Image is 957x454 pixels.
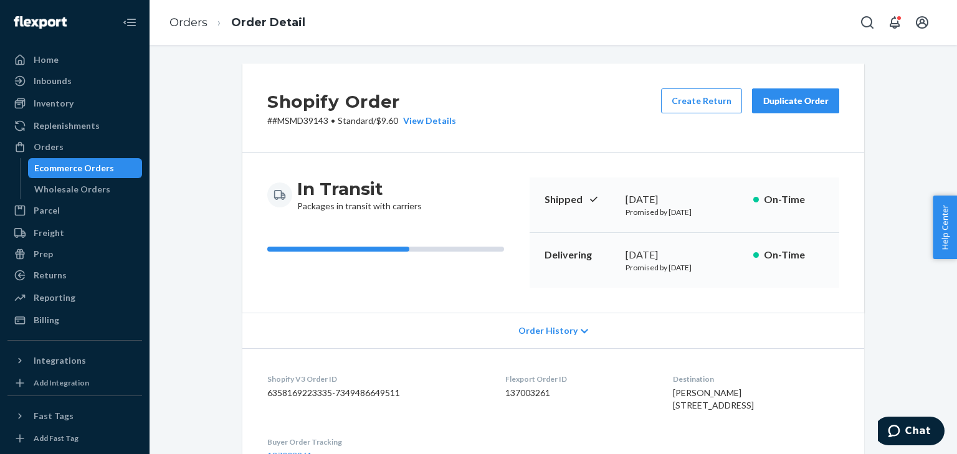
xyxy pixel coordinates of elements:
button: Open Search Box [855,10,880,35]
a: Reporting [7,288,142,308]
span: • [331,115,335,126]
div: Returns [34,269,67,281]
a: Prep [7,244,142,264]
dt: Flexport Order ID [505,374,652,384]
a: Freight [7,223,142,243]
div: Ecommerce Orders [34,162,114,174]
p: Shipped [545,192,616,207]
img: Flexport logo [14,16,67,29]
a: Inbounds [7,71,142,91]
button: View Details [398,115,456,127]
span: Standard [338,115,373,126]
a: Orders [7,137,142,157]
button: Open account menu [910,10,935,35]
div: Replenishments [34,120,100,132]
div: Add Integration [34,377,89,388]
dt: Buyer Order Tracking [267,437,485,447]
div: [DATE] [626,248,743,262]
dt: Destination [673,374,839,384]
button: Integrations [7,351,142,371]
div: Freight [34,227,64,239]
div: Inventory [34,97,74,110]
h2: Shopify Order [267,88,456,115]
a: Returns [7,265,142,285]
a: Wholesale Orders [28,179,143,199]
div: Wholesale Orders [34,183,110,196]
a: Add Fast Tag [7,431,142,446]
a: Ecommerce Orders [28,158,143,178]
button: Duplicate Order [752,88,839,113]
div: Integrations [34,354,86,367]
div: Prep [34,248,53,260]
ol: breadcrumbs [159,4,315,41]
a: Home [7,50,142,70]
p: On-Time [764,192,824,207]
div: Add Fast Tag [34,433,79,443]
span: Order History [518,324,578,337]
a: Add Integration [7,376,142,390]
div: Fast Tags [34,410,74,422]
div: Home [34,54,59,66]
iframe: Opens a widget where you can chat to one of our agents [878,417,945,448]
div: Billing [34,314,59,326]
div: Orders [34,141,64,153]
button: Fast Tags [7,406,142,426]
p: # #MSMD39143 / $9.60 [267,115,456,127]
div: Packages in transit with carriers [297,177,422,212]
div: Inbounds [34,75,72,87]
a: Order Detail [231,16,305,29]
dd: 6358169223335-7349486649511 [267,387,485,399]
a: Billing [7,310,142,330]
button: Help Center [933,196,957,259]
a: Orders [169,16,207,29]
span: [PERSON_NAME] [STREET_ADDRESS] [673,387,754,410]
dd: 137003261 [505,387,652,399]
div: [DATE] [626,192,743,207]
button: Close Navigation [117,10,142,35]
div: Parcel [34,204,60,217]
a: Inventory [7,93,142,113]
p: Promised by [DATE] [626,262,743,273]
p: Delivering [545,248,616,262]
p: Promised by [DATE] [626,207,743,217]
dt: Shopify V3 Order ID [267,374,485,384]
button: Create Return [661,88,742,113]
h3: In Transit [297,177,422,200]
button: Open notifications [882,10,907,35]
a: Replenishments [7,116,142,136]
div: Duplicate Order [763,95,829,107]
p: On-Time [764,248,824,262]
a: Parcel [7,201,142,220]
div: Reporting [34,291,75,304]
